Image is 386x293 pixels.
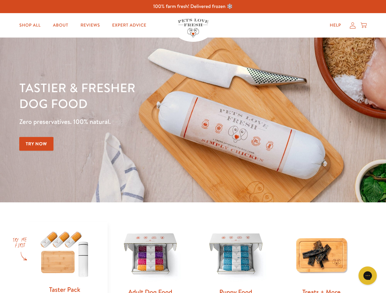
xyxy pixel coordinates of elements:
[19,80,251,111] h1: Tastier & fresher dog food
[14,19,46,31] a: Shop All
[19,116,251,127] p: Zero preservatives. 100% natural.
[107,19,151,31] a: Expert Advice
[75,19,105,31] a: Reviews
[19,137,53,151] a: Try Now
[355,264,380,287] iframe: Gorgias live chat messenger
[325,19,346,31] a: Help
[48,19,73,31] a: About
[178,19,208,37] img: Pets Love Fresh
